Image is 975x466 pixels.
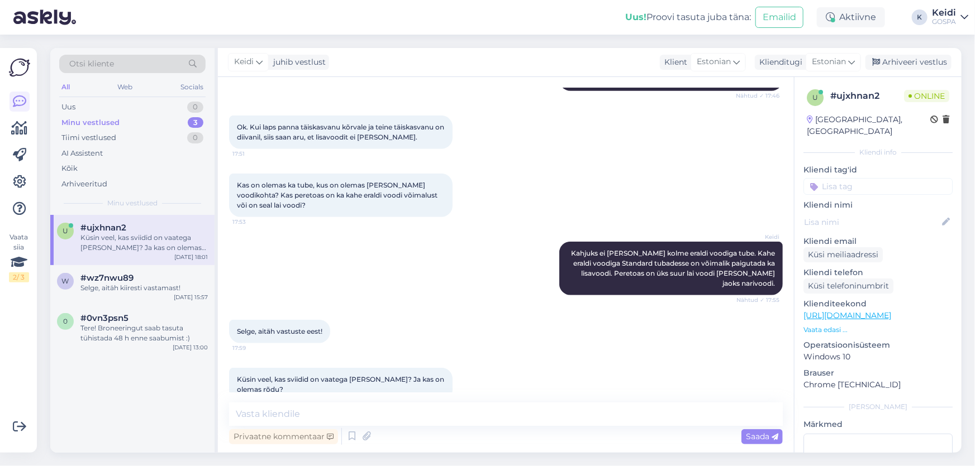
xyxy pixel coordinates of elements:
[59,80,72,94] div: All
[62,277,69,285] span: w
[188,117,203,128] div: 3
[803,178,953,195] input: Lisa tag
[830,89,904,103] div: # ujxhnan2
[932,17,956,26] div: GOSPA
[736,296,779,304] span: Nähtud ✓ 17:55
[107,198,158,208] span: Minu vestlused
[80,233,208,253] div: Küsin veel, kas sviidid on vaatega [PERSON_NAME]? Ja kas on olemas rõdu?
[803,247,883,262] div: Küsi meiliaadressi
[174,293,208,301] div: [DATE] 15:57
[803,164,953,176] p: Kliendi tag'id
[173,343,208,352] div: [DATE] 13:00
[80,323,208,343] div: Tere! Broneeringut saab tasuta tühistada 48 h enne saabumist :)
[738,233,779,241] span: Keidi
[61,179,107,190] div: Arhiveeritud
[232,150,274,158] span: 17:51
[61,102,75,113] div: Uus
[660,56,687,68] div: Klient
[187,102,203,113] div: 0
[804,216,940,228] input: Lisa nimi
[237,123,446,141] span: Ok. Kui laps panna täiskasvanu kõrvale ja teine täiskasvanu on diivanil, siis saan aru, et lisavo...
[932,8,956,17] div: Keidi
[803,367,953,379] p: Brauser
[865,55,952,70] div: Arhiveeri vestlus
[237,375,446,393] span: Küsin veel, kas sviidid on vaatega [PERSON_NAME]? Ja kas on olemas rõdu?
[174,253,208,261] div: [DATE] 18:01
[803,298,953,310] p: Klienditeekond
[61,132,116,143] div: Tiimi vestlused
[116,80,135,94] div: Web
[904,90,949,102] span: Online
[63,227,68,235] span: u
[229,429,338,444] div: Privaatne kommentaar
[80,283,208,293] div: Selge, aitäh kiiresti vastamast!
[697,56,731,68] span: Estonian
[80,313,129,323] span: #0vn3psn5
[9,272,29,282] div: 2 / 3
[755,56,802,68] div: Klienditugi
[812,56,846,68] span: Estonian
[61,148,103,159] div: AI Assistent
[803,310,891,320] a: [URL][DOMAIN_NAME]
[625,11,751,24] div: Proovi tasuta juba täna:
[80,273,134,283] span: #wz7nwu89
[61,163,78,174] div: Kõik
[80,223,126,233] span: #ujxhnan2
[234,56,254,68] span: Keidi
[237,181,439,209] span: Kas on olemas ka tube, kus on olemas [PERSON_NAME] voodikohta? Kas peretoas on ka kahe eraldi voo...
[803,147,953,157] div: Kliendi info
[736,92,779,100] span: Nähtud ✓ 17:46
[746,431,778,441] span: Saada
[187,132,203,143] div: 0
[803,325,953,335] p: Vaata edasi ...
[232,218,274,226] span: 17:53
[237,327,322,335] span: Selge, aitäh vastuste eest!
[803,236,953,247] p: Kliendi email
[232,344,274,352] span: 17:59
[63,317,68,325] span: 0
[178,80,206,94] div: Socials
[625,12,646,22] b: Uus!
[755,7,803,28] button: Emailid
[803,199,953,211] p: Kliendi nimi
[803,402,953,412] div: [PERSON_NAME]
[69,58,114,70] span: Otsi kliente
[912,9,928,25] div: K
[269,56,326,68] div: juhib vestlust
[817,7,885,27] div: Aktiivne
[9,232,29,282] div: Vaata siia
[803,379,953,391] p: Chrome [TECHNICAL_ID]
[571,249,777,287] span: Kahjuks ei [PERSON_NAME] kolme eraldi voodiga tube. Kahe eraldi voodiga Standard tubadesse on või...
[807,114,930,137] div: [GEOGRAPHIC_DATA], [GEOGRAPHIC_DATA]
[61,117,120,128] div: Minu vestlused
[812,93,818,102] span: u
[803,419,953,430] p: Märkmed
[803,278,893,294] div: Küsi telefoninumbrit
[803,339,953,351] p: Operatsioonisüsteem
[803,267,953,278] p: Kliendi telefon
[932,8,968,26] a: KeidiGOSPA
[803,351,953,363] p: Windows 10
[9,57,30,78] img: Askly Logo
